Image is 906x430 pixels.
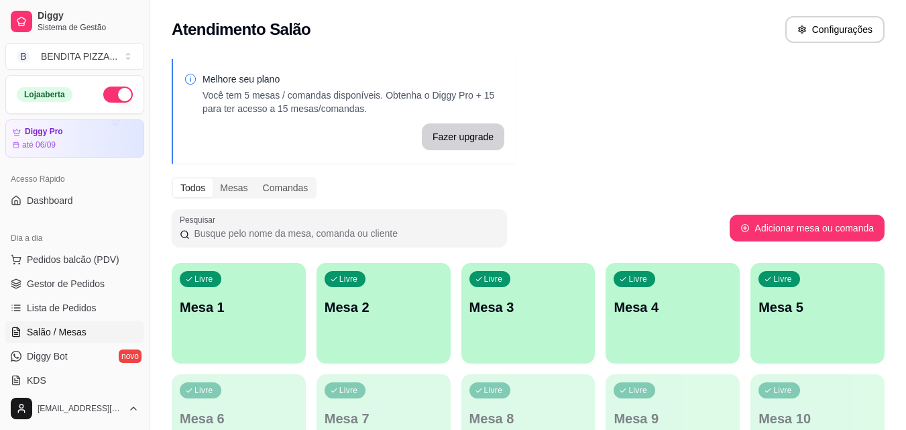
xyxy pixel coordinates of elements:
span: B [17,50,30,63]
div: Todos [173,178,213,197]
p: Livre [484,274,503,284]
a: DiggySistema de Gestão [5,5,144,38]
button: Alterar Status [103,87,133,103]
p: Livre [484,385,503,396]
button: Configurações [785,16,885,43]
span: Lista de Pedidos [27,301,97,315]
button: Adicionar mesa ou comanda [730,215,885,241]
div: Comandas [256,178,316,197]
span: Pedidos balcão (PDV) [27,253,119,266]
a: Gestor de Pedidos [5,273,144,294]
p: Livre [628,385,647,396]
p: Livre [194,274,213,284]
p: Mesa 10 [758,409,876,428]
button: Fazer upgrade [422,123,504,150]
div: Dia a dia [5,227,144,249]
button: Pedidos balcão (PDV) [5,249,144,270]
p: Melhore seu plano [203,72,504,86]
button: LivreMesa 3 [461,263,596,364]
button: [EMAIL_ADDRESS][DOMAIN_NAME] [5,392,144,425]
span: Gestor de Pedidos [27,277,105,290]
button: Select a team [5,43,144,70]
a: Diggy Botnovo [5,345,144,367]
label: Pesquisar [180,214,220,225]
a: Lista de Pedidos [5,297,144,319]
span: Sistema de Gestão [38,22,139,33]
p: Mesa 6 [180,409,298,428]
p: Mesa 1 [180,298,298,317]
article: Diggy Pro [25,127,63,137]
p: Livre [773,274,792,284]
article: até 06/09 [22,140,56,150]
div: BENDITA PIZZA ... [41,50,117,63]
span: Diggy [38,10,139,22]
button: LivreMesa 4 [606,263,740,364]
button: LivreMesa 2 [317,263,451,364]
p: Livre [773,385,792,396]
h2: Atendimento Salão [172,19,310,40]
p: Livre [339,385,358,396]
span: [EMAIL_ADDRESS][DOMAIN_NAME] [38,403,123,414]
input: Pesquisar [190,227,499,240]
p: Mesa 3 [469,298,587,317]
div: Loja aberta [17,87,72,102]
span: Dashboard [27,194,73,207]
p: Mesa 5 [758,298,876,317]
a: Dashboard [5,190,144,211]
p: Mesa 9 [614,409,732,428]
p: Mesa 7 [325,409,443,428]
button: LivreMesa 1 [172,263,306,364]
p: Livre [628,274,647,284]
span: Diggy Bot [27,350,68,363]
p: Mesa 8 [469,409,587,428]
p: Livre [194,385,213,396]
p: Mesa 4 [614,298,732,317]
a: KDS [5,370,144,391]
div: Mesas [213,178,255,197]
p: Livre [339,274,358,284]
a: Diggy Proaté 06/09 [5,119,144,158]
span: Salão / Mesas [27,325,87,339]
a: Salão / Mesas [5,321,144,343]
div: Acesso Rápido [5,168,144,190]
p: Mesa 2 [325,298,443,317]
span: KDS [27,374,46,387]
p: Você tem 5 mesas / comandas disponíveis. Obtenha o Diggy Pro + 15 para ter acesso a 15 mesas/coma... [203,89,504,115]
button: LivreMesa 5 [750,263,885,364]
